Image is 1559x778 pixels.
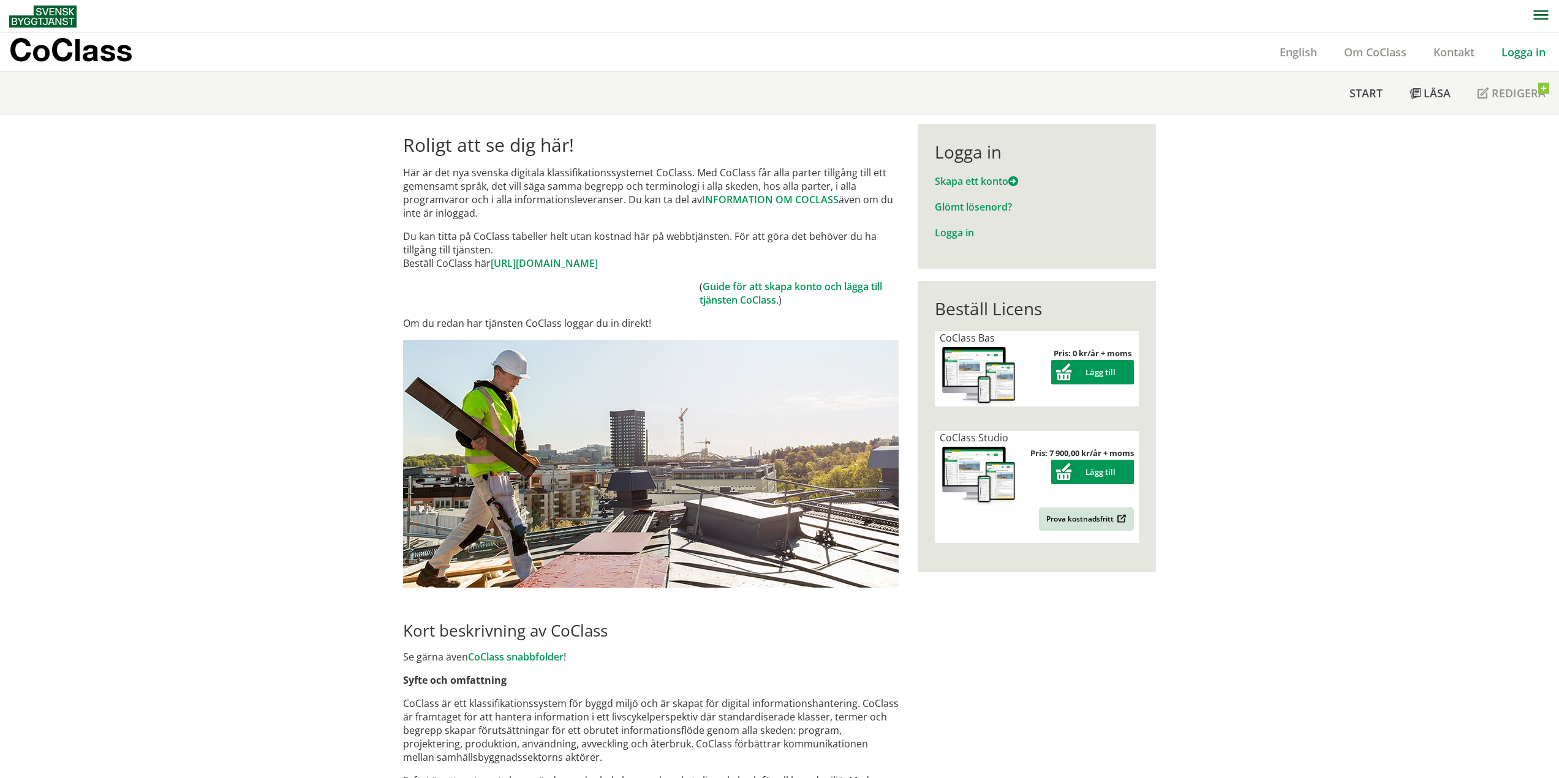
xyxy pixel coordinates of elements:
[940,444,1018,506] img: coclass-license.jpg
[9,6,77,28] img: Svensk Byggtjänst
[1488,45,1559,59] a: Logga in
[403,230,899,270] p: Du kan titta på CoClass tabeller helt utan kostnad här på webbtjänsten. För att göra det behöver ...
[1039,507,1134,531] a: Prova kostnadsfritt
[1115,514,1127,523] img: Outbound.png
[940,331,995,345] span: CoClass Bas
[935,174,1018,188] a: Skapa ett konto
[1331,45,1420,59] a: Om CoClass
[702,193,839,206] a: INFORMATION OM COCLASS
[403,650,899,664] p: Se gärna även !
[1051,367,1134,378] a: Lägg till
[935,226,974,239] a: Logga in
[1051,360,1134,384] button: Lägg till
[468,650,564,664] a: CoClass snabbfolder
[940,431,1008,444] span: CoClass Studio
[403,697,899,764] p: CoClass är ett klassifikationssystem för byggd miljö och är skapat för digital informationshanter...
[1396,72,1464,114] a: Läsa
[940,345,1018,406] img: coclass-license.jpg
[700,280,899,307] td: ( .)
[935,141,1139,162] div: Logga in
[9,43,132,57] p: CoClass
[935,298,1139,319] div: Beställ Licens
[403,340,899,588] img: login.jpg
[1054,348,1131,359] strong: Pris: 0 kr/år + moms
[403,621,899,640] h2: Kort beskrivning av CoClass
[403,166,899,220] p: Här är det nya svenska digitala klassifikationssystemet CoClass. Med CoClass får alla parter till...
[1030,447,1134,458] strong: Pris: 7 900,00 kr/år + moms
[1336,72,1396,114] a: Start
[1051,460,1134,484] button: Lägg till
[9,33,159,71] a: CoClass
[1051,466,1134,477] a: Lägg till
[1424,86,1451,100] span: Läsa
[403,134,899,156] h1: Roligt att se dig här!
[935,200,1012,214] a: Glömt lösenord?
[700,280,882,307] a: Guide för att skapa konto och lägga till tjänsten CoClass
[491,256,598,270] a: [URL][DOMAIN_NAME]
[403,673,507,687] strong: Syfte och omfattning
[1266,45,1331,59] a: English
[1349,86,1383,100] span: Start
[1420,45,1488,59] a: Kontakt
[403,316,899,330] p: Om du redan har tjänsten CoClass loggar du in direkt!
